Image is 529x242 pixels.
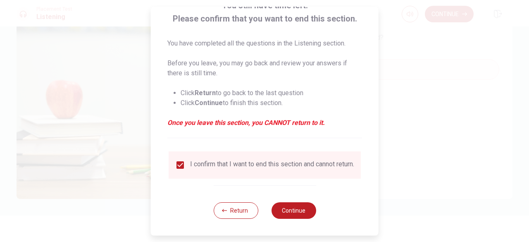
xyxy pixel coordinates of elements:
[167,118,362,128] em: Once you leave this section, you CANNOT return to it.
[167,58,362,78] p: Before you leave, you may go back and review your answers if there is still time.
[181,98,362,108] li: Click to finish this section.
[167,38,362,48] p: You have completed all the questions in the Listening section.
[181,88,362,98] li: Click to go back to the last question
[213,202,258,219] button: Return
[190,160,354,170] div: I confirm that I want to end this section and cannot return.
[195,99,223,107] strong: Continue
[271,202,316,219] button: Continue
[195,89,216,97] strong: Return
